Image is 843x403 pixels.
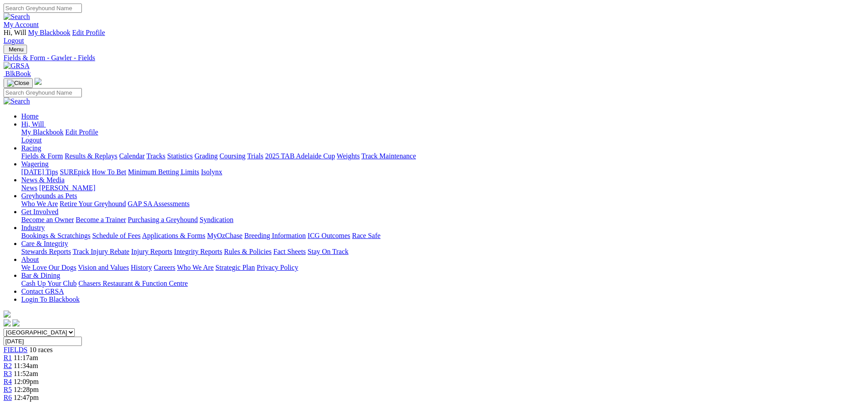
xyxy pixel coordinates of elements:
[154,264,175,271] a: Careers
[4,70,31,77] a: BlkBook
[200,216,233,223] a: Syndication
[21,280,77,287] a: Cash Up Your Club
[4,97,30,105] img: Search
[4,4,82,13] input: Search
[14,354,38,361] span: 11:17am
[4,319,11,326] img: facebook.svg
[4,13,30,21] img: Search
[244,232,306,239] a: Breeding Information
[39,184,95,192] a: [PERSON_NAME]
[207,232,243,239] a: MyOzChase
[92,168,127,176] a: How To Bet
[21,200,839,208] div: Greyhounds as Pets
[4,362,12,369] a: R2
[167,152,193,160] a: Statistics
[4,88,82,97] input: Search
[128,168,199,176] a: Minimum Betting Limits
[21,232,90,239] a: Bookings & Scratchings
[72,29,105,36] a: Edit Profile
[35,78,42,85] img: logo-grsa-white.png
[21,216,74,223] a: Become an Owner
[78,264,129,271] a: Vision and Values
[201,168,222,176] a: Isolynx
[7,80,29,87] img: Close
[21,152,839,160] div: Racing
[14,394,39,401] span: 12:47pm
[21,112,38,120] a: Home
[4,354,12,361] a: R1
[60,200,126,207] a: Retire Your Greyhound
[337,152,360,160] a: Weights
[9,46,23,53] span: Menu
[21,192,77,200] a: Greyhounds as Pets
[21,184,839,192] div: News & Media
[21,296,80,303] a: Login To Blackbook
[28,29,71,36] a: My Blackbook
[362,152,416,160] a: Track Maintenance
[4,62,30,70] img: GRSA
[4,29,27,36] span: Hi, Will
[21,168,58,176] a: [DATE] Tips
[4,45,27,54] button: Toggle navigation
[14,362,38,369] span: 11:34am
[4,346,27,353] a: FIELDS
[4,311,11,318] img: logo-grsa-white.png
[4,386,12,393] a: R5
[21,144,41,152] a: Racing
[21,152,63,160] a: Fields & Form
[14,378,39,385] span: 12:09pm
[21,120,46,128] a: Hi, Will
[14,386,39,393] span: 12:28pm
[65,128,98,136] a: Edit Profile
[216,264,255,271] a: Strategic Plan
[273,248,306,255] a: Fact Sheets
[21,288,64,295] a: Contact GRSA
[21,240,68,247] a: Care & Integrity
[21,176,65,184] a: News & Media
[65,152,117,160] a: Results & Replays
[265,152,335,160] a: 2025 TAB Adelaide Cup
[128,216,198,223] a: Purchasing a Greyhound
[5,70,31,77] span: BlkBook
[21,208,58,215] a: Get Involved
[21,120,44,128] span: Hi, Will
[4,54,839,62] div: Fields & Form - Gawler - Fields
[308,232,350,239] a: ICG Outcomes
[21,128,839,144] div: Hi, Will
[4,394,12,401] a: R6
[4,370,12,377] span: R3
[21,280,839,288] div: Bar & Dining
[257,264,298,271] a: Privacy Policy
[4,21,39,28] a: My Account
[308,248,348,255] a: Stay On Track
[4,337,82,346] input: Select date
[21,264,76,271] a: We Love Our Dogs
[29,346,53,353] span: 10 races
[177,264,214,271] a: Who We Are
[21,200,58,207] a: Who We Are
[119,152,145,160] a: Calendar
[21,232,839,240] div: Industry
[4,37,24,44] a: Logout
[352,232,380,239] a: Race Safe
[21,248,71,255] a: Stewards Reports
[224,248,272,255] a: Rules & Policies
[146,152,166,160] a: Tracks
[21,248,839,256] div: Care & Integrity
[174,248,222,255] a: Integrity Reports
[142,232,205,239] a: Applications & Forms
[12,319,19,326] img: twitter.svg
[92,232,140,239] a: Schedule of Fees
[4,78,33,88] button: Toggle navigation
[21,160,49,168] a: Wagering
[247,152,263,160] a: Trials
[4,378,12,385] a: R4
[21,272,60,279] a: Bar & Dining
[76,216,126,223] a: Become a Trainer
[73,248,129,255] a: Track Injury Rebate
[60,168,90,176] a: SUREpick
